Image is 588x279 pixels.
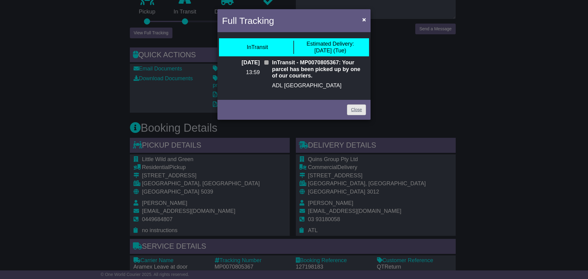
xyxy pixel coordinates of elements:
[362,16,366,23] span: ×
[347,104,366,115] a: Close
[359,13,369,26] button: Close
[307,41,354,47] span: Estimated Delivery:
[247,44,268,51] div: InTransit
[272,82,366,89] p: ADL [GEOGRAPHIC_DATA]
[222,69,260,76] p: 13:59
[307,41,354,54] div: [DATE] (Tue)
[272,59,366,79] p: InTransit - MP0070805367: Your parcel has been picked up by one of our couriers.
[222,14,274,28] h4: Full Tracking
[222,59,260,66] p: [DATE]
